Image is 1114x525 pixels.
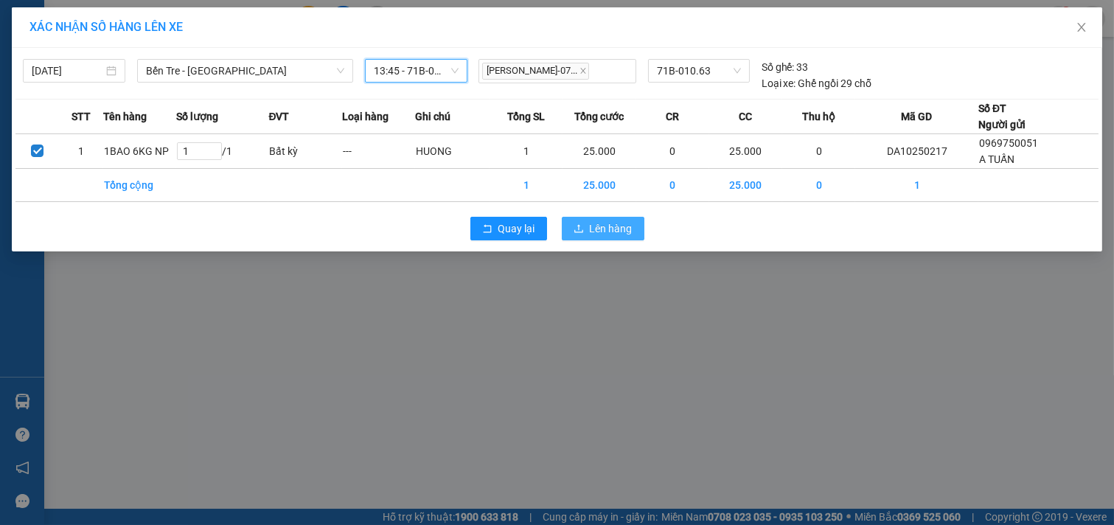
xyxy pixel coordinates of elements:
td: / 1 [176,134,268,169]
td: Tổng cộng [103,169,176,202]
div: 25.000 [113,95,274,131]
span: A TUẤN [979,153,1014,165]
td: 25.000 [709,169,782,202]
div: A TUẤN [13,48,105,66]
div: [PERSON_NAME] [115,13,272,30]
td: 25.000 [563,134,636,169]
span: Tên hàng [103,108,147,125]
span: close [579,67,587,74]
span: Thu hộ [802,108,835,125]
td: DA10250217 [855,134,978,169]
div: 33 [762,59,809,75]
span: down [336,66,345,75]
span: 13:45 - 71B-010.63 [374,60,459,82]
td: 1 [490,134,563,169]
td: 1 [855,169,978,202]
span: Quay lại [498,220,535,237]
span: Tổng SL [507,108,545,125]
span: Gửi: [13,14,35,29]
td: 0 [782,134,855,169]
span: upload [574,223,584,235]
span: CC [739,108,752,125]
div: Trạm Đông Á [13,13,105,48]
span: Loại hàng [342,108,389,125]
span: CR [666,108,679,125]
span: 0969750051 [979,137,1038,149]
button: Close [1061,7,1102,49]
span: Mã GD [901,108,932,125]
input: 13/10/2025 [32,63,103,79]
span: Ghi chú [415,108,450,125]
span: [PERSON_NAME]-07... [482,63,589,80]
span: 71B-010.63 [657,60,740,82]
span: Chưa [PERSON_NAME] : [113,95,217,130]
span: Số lượng [176,108,218,125]
span: XÁC NHẬN SỐ HÀNG LÊN XE [29,20,183,34]
td: 0 [782,169,855,202]
div: Ghế ngồi 29 chỗ [762,75,872,91]
button: uploadLên hàng [562,217,644,240]
div: Số ĐT Người gửi [978,100,1026,133]
td: Bất kỳ [268,134,341,169]
button: rollbackQuay lại [470,217,547,240]
span: Tổng cước [574,108,624,125]
div: A TUẤN [115,30,272,48]
span: Số ghế: [762,59,795,75]
span: Nhận: [115,14,150,29]
td: 1 [490,169,563,202]
span: Lên hàng [590,220,633,237]
td: 25.000 [709,134,782,169]
td: --- [342,134,415,169]
td: 1 [60,134,104,169]
span: close [1076,21,1087,33]
span: ĐVT [268,108,289,125]
span: Bến Tre - Sài Gòn [146,60,344,82]
td: 25.000 [563,169,636,202]
td: 0 [636,134,709,169]
td: HUONG [415,134,490,169]
span: STT [72,108,91,125]
span: Loại xe: [762,75,796,91]
td: 0 [636,169,709,202]
td: 1BAO 6KG NP [103,134,176,169]
span: rollback [482,223,492,235]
